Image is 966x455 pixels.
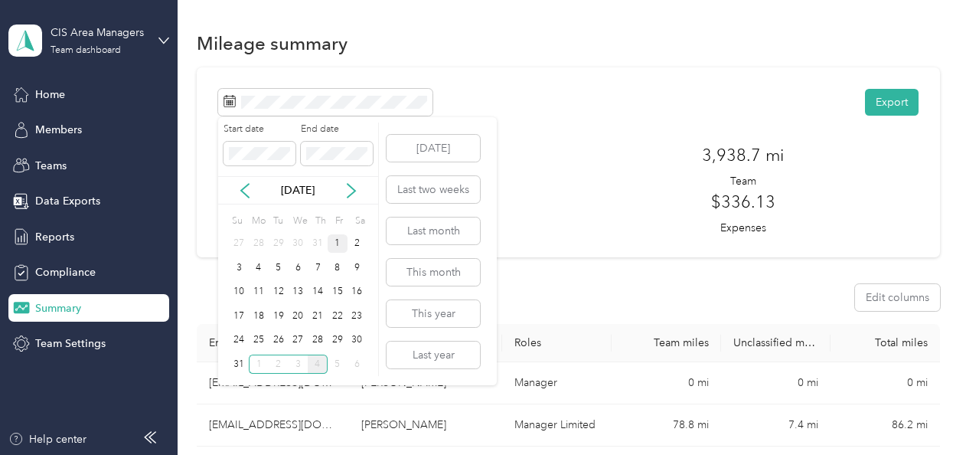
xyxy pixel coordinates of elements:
div: 2 [348,234,367,254]
td: Manager Limited [502,404,612,447]
th: Roles [502,324,612,362]
div: 23 [348,306,367,326]
div: Tu [271,210,286,231]
button: Export [865,89,919,116]
div: Mo [249,210,266,231]
div: 5 [269,258,289,277]
div: 25 [249,331,269,350]
div: 31 [229,355,249,374]
span: Summary [35,300,81,316]
div: Team dashboard [51,46,121,55]
span: Teams [35,158,67,174]
div: 1 [328,234,348,254]
div: Sa [353,210,367,231]
div: 2 [269,355,289,374]
div: 31 [308,234,328,254]
th: Total miles [831,324,940,362]
div: 9 [348,258,367,277]
div: 13 [288,283,308,302]
p: [DATE] [266,182,330,198]
td: Manager [502,362,612,404]
td: 78.8 mi [612,404,721,447]
div: 19 [269,306,289,326]
label: End date [301,123,373,136]
button: Last year [387,342,480,368]
span: Team Settings [35,336,106,352]
div: 4 [308,355,328,374]
div: Th [313,210,328,231]
button: Edit columns [855,284,940,311]
button: This month [387,259,480,286]
td: 86.2 mi [831,404,940,447]
div: 5 [328,355,348,374]
p: Expenses [720,220,766,236]
button: Help center [8,431,86,447]
div: 29 [269,234,289,254]
div: 21 [308,306,328,326]
div: 27 [288,331,308,350]
button: Last two weeks [387,176,480,203]
div: Su [229,210,243,231]
span: Home [35,87,65,103]
div: Fr [333,210,348,231]
th: Team miles [612,324,721,362]
div: 3 [229,258,249,277]
div: 27 [229,234,249,254]
td: mandyjameson@thecis.co.uk [197,404,350,447]
div: 20 [288,306,308,326]
iframe: Everlance-gr Chat Button Frame [880,369,966,455]
div: 15 [328,283,348,302]
h1: Mileage summary [197,35,348,51]
td: janettemathie@thecis.co.uk [197,362,350,404]
div: 10 [229,283,249,302]
h3: $336.13 [711,189,775,214]
div: 30 [348,331,367,350]
span: Compliance [35,264,96,280]
div: 6 [348,355,367,374]
span: Members [35,122,82,138]
div: 17 [229,306,249,326]
td: 7.4 mi [721,404,831,447]
button: This year [387,300,480,327]
div: 24 [229,331,249,350]
div: 16 [348,283,367,302]
div: 29 [328,331,348,350]
div: 12 [269,283,289,302]
td: 0 mi [831,362,940,404]
td: 0 mi [612,362,721,404]
div: 26 [269,331,289,350]
div: 1 [249,355,269,374]
button: [DATE] [387,135,480,162]
div: We [290,210,308,231]
div: 28 [308,331,328,350]
div: 8 [328,258,348,277]
td: 0 mi [721,362,831,404]
button: Last month [387,218,480,244]
div: 4 [249,258,269,277]
span: Reports [35,229,74,245]
div: 3 [288,355,308,374]
h3: 3,938.7 mi [702,142,784,168]
div: CIS Area Managers [51,25,146,41]
th: Email [197,324,350,362]
td: Mandy Jameson [349,404,502,447]
div: 14 [308,283,328,302]
div: 11 [249,283,269,302]
div: 22 [328,306,348,326]
div: 7 [308,258,328,277]
div: 6 [288,258,308,277]
div: 18 [249,306,269,326]
p: Team [730,173,756,189]
span: Data Exports [35,193,100,209]
div: 28 [249,234,269,254]
label: Start date [224,123,295,136]
div: 30 [288,234,308,254]
th: Unclassified miles [721,324,831,362]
